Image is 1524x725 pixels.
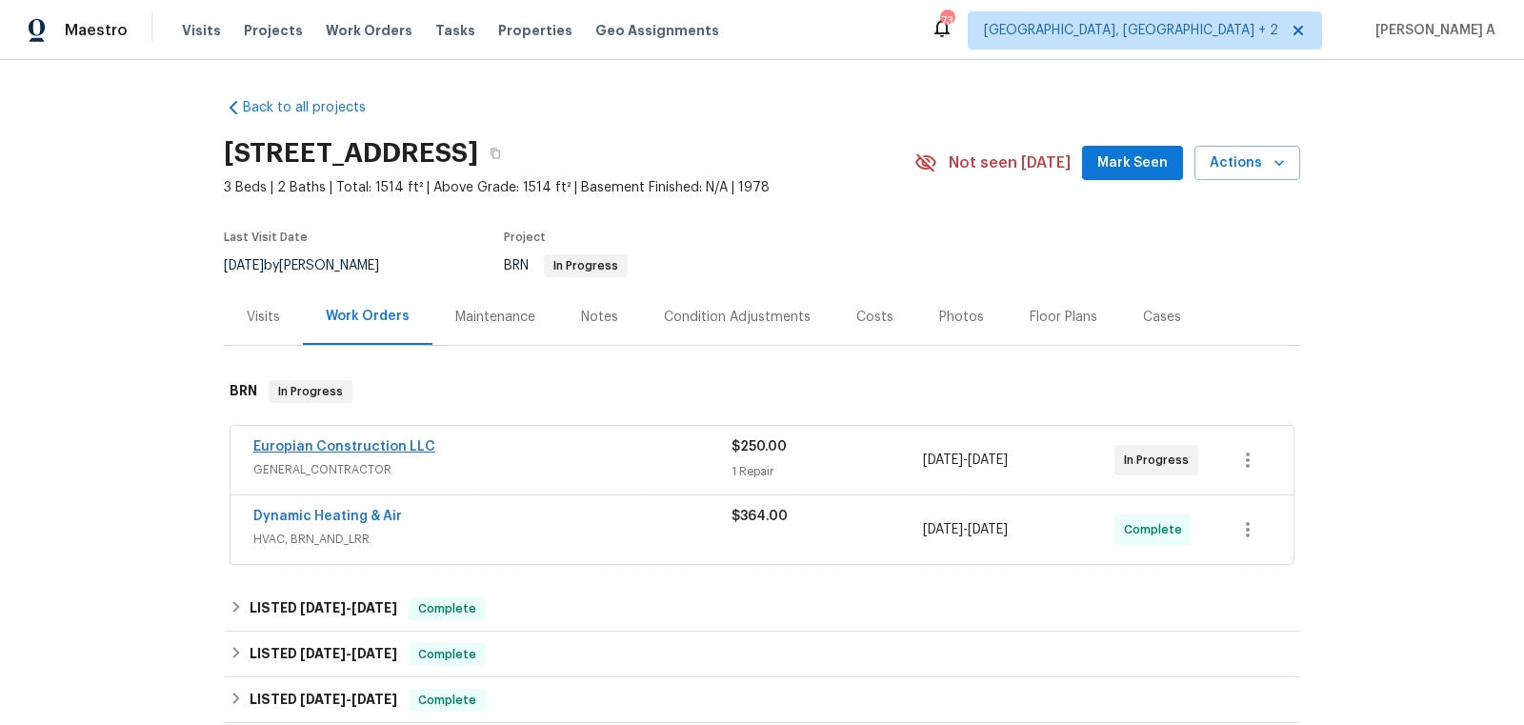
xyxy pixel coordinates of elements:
a: Dynamic Heating & Air [253,510,402,523]
div: LISTED [DATE]-[DATE]Complete [224,632,1300,677]
span: Mark Seen [1097,151,1168,175]
h2: [STREET_ADDRESS] [224,144,478,163]
span: GENERAL_CONTRACTOR [253,460,732,479]
span: Tasks [435,24,475,37]
span: Not seen [DATE] [949,153,1071,172]
span: $364.00 [732,510,788,523]
span: Last Visit Date [224,232,308,243]
span: - [300,601,397,614]
span: [PERSON_NAME] A [1368,21,1495,40]
div: Floor Plans [1030,308,1097,327]
div: Condition Adjustments [664,308,811,327]
span: Visits [182,21,221,40]
div: Notes [581,308,618,327]
h6: LISTED [250,643,397,666]
span: Project [504,232,546,243]
span: In Progress [546,260,626,272]
span: [DATE] [968,453,1008,467]
button: Mark Seen [1082,146,1183,181]
div: LISTED [DATE]-[DATE]Complete [224,677,1300,723]
span: Geo Assignments [595,21,719,40]
span: In Progress [271,382,351,401]
h6: BRN [230,380,257,403]
span: [DATE] [351,693,397,706]
span: [DATE] [351,601,397,614]
span: [DATE] [224,259,264,272]
span: [DATE] [300,601,346,614]
div: Cases [1143,308,1181,327]
div: LISTED [DATE]-[DATE]Complete [224,586,1300,632]
span: [DATE] [300,647,346,660]
div: Photos [939,308,984,327]
span: - [923,520,1008,539]
span: [DATE] [923,453,963,467]
div: BRN In Progress [224,361,1300,422]
span: BRN [504,259,628,272]
span: [DATE] [968,523,1008,536]
span: Complete [411,691,484,710]
span: $250.00 [732,440,787,453]
span: Properties [498,21,572,40]
span: Complete [411,645,484,664]
div: by [PERSON_NAME] [224,254,402,277]
span: 3 Beds | 2 Baths | Total: 1514 ft² | Above Grade: 1514 ft² | Basement Finished: N/A | 1978 [224,178,914,197]
span: - [923,451,1008,470]
div: Visits [247,308,280,327]
a: Back to all projects [224,98,407,117]
span: [DATE] [351,647,397,660]
div: Maintenance [455,308,535,327]
span: - [300,647,397,660]
span: [GEOGRAPHIC_DATA], [GEOGRAPHIC_DATA] + 2 [984,21,1278,40]
span: Actions [1210,151,1285,175]
button: Copy Address [478,136,512,171]
div: Work Orders [326,307,410,326]
span: Maestro [65,21,128,40]
span: Projects [244,21,303,40]
button: Actions [1194,146,1300,181]
span: Complete [1124,520,1190,539]
span: [DATE] [300,693,346,706]
h6: LISTED [250,597,397,620]
div: 73 [940,11,953,30]
a: Europian Construction LLC [253,440,435,453]
span: [DATE] [923,523,963,536]
h6: LISTED [250,689,397,712]
span: In Progress [1124,451,1196,470]
div: Costs [856,308,893,327]
span: HVAC, BRN_AND_LRR [253,530,732,549]
span: Work Orders [326,21,412,40]
span: - [300,693,397,706]
span: Complete [411,599,484,618]
div: 1 Repair [732,462,923,481]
